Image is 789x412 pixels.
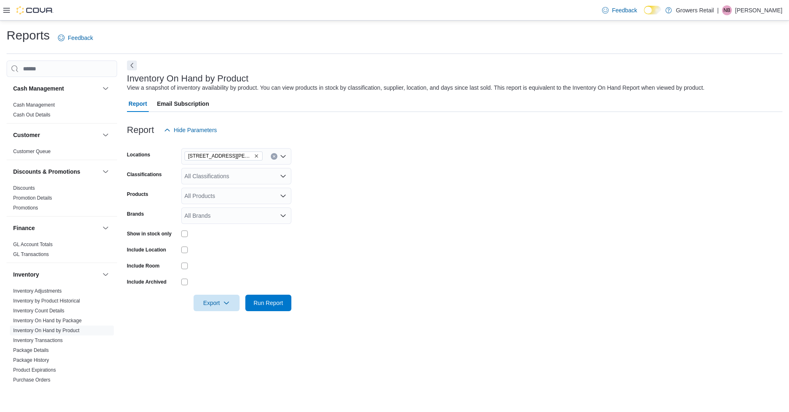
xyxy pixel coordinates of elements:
button: Hide Parameters [161,122,220,138]
div: Inventory [7,286,117,408]
button: Cash Management [101,84,111,93]
img: Cova [16,6,53,14]
a: Package Details [13,347,49,353]
span: Export [198,295,235,311]
p: | [717,5,719,15]
h1: Reports [7,27,50,44]
span: Inventory On Hand by Package [13,317,82,324]
input: Dark Mode [644,6,661,14]
label: Include Location [127,247,166,253]
div: Noelle Bernabe [722,5,732,15]
button: Inventory [13,270,99,279]
a: Discounts [13,185,35,191]
label: Brands [127,211,144,217]
span: Inventory by Product Historical [13,298,80,304]
span: Inventory Adjustments [13,288,62,294]
button: Open list of options [280,153,286,160]
button: Open list of options [280,173,286,179]
button: Inventory [101,270,111,279]
label: Include Archived [127,279,166,285]
a: GL Transactions [13,251,49,257]
span: NB [724,5,731,15]
h3: Customer [13,131,40,139]
span: Cash Out Details [13,112,51,118]
a: Feedback [599,2,640,19]
a: Promotion Details [13,195,52,201]
div: Customer [7,147,117,160]
button: Next [127,61,137,70]
span: Inventory Count Details [13,307,65,314]
p: [PERSON_NAME] [735,5,782,15]
button: Finance [101,223,111,233]
span: Run Report [254,299,283,307]
h3: Discounts & Promotions [13,168,80,176]
div: Discounts & Promotions [7,183,117,216]
span: Package History [13,357,49,363]
button: Customer [13,131,99,139]
span: Promotions [13,205,38,211]
h3: Inventory On Hand by Product [127,74,249,84]
button: Finance [13,224,99,232]
h3: Cash Management [13,84,64,93]
span: Dark Mode [644,14,644,15]
a: Inventory On Hand by Product [13,328,79,333]
button: Remove 821 Brimley Road from selection in this group [254,154,259,158]
div: Finance [7,240,117,263]
a: Inventory On Hand by Package [13,318,82,324]
a: Inventory Count Details [13,308,65,314]
a: Customer Queue [13,149,51,154]
a: Inventory by Product Historical [13,298,80,304]
label: Show in stock only [127,230,172,237]
button: Discounts & Promotions [101,167,111,177]
span: Promotion Details [13,195,52,201]
span: Feedback [612,6,637,14]
span: 821 Brimley Road [185,151,263,161]
button: Discounts & Promotions [13,168,99,176]
button: Customer [101,130,111,140]
label: Locations [127,151,150,158]
span: Hide Parameters [174,126,217,134]
span: Customer Queue [13,148,51,155]
a: Feedback [55,30,96,46]
h3: Finance [13,224,35,232]
a: Inventory Adjustments [13,288,62,294]
a: Promotions [13,205,38,211]
span: Product Expirations [13,367,56,373]
button: Cash Management [13,84,99,93]
a: Cash Management [13,102,55,108]
p: Growers Retail [676,5,714,15]
span: Report [129,95,147,112]
div: View a snapshot of inventory availability by product. You can view products in stock by classific... [127,84,705,92]
a: Cash Out Details [13,112,51,118]
span: Feedback [68,34,93,42]
button: Run Report [245,295,291,311]
a: Package History [13,357,49,363]
h3: Report [127,125,154,135]
a: Inventory Transactions [13,338,63,343]
label: Classifications [127,171,162,178]
h3: Inventory [13,270,39,279]
button: Clear input [271,153,277,160]
span: Email Subscription [157,95,209,112]
div: Cash Management [7,100,117,123]
label: Include Room [127,263,159,269]
button: Open list of options [280,212,286,219]
span: [STREET_ADDRESS][PERSON_NAME] [188,152,252,160]
label: Products [127,191,148,198]
a: Product Expirations [13,367,56,373]
button: Export [194,295,240,311]
span: Purchase Orders [13,377,51,383]
a: Purchase Orders [13,377,51,383]
a: GL Account Totals [13,242,53,247]
button: Open list of options [280,193,286,199]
